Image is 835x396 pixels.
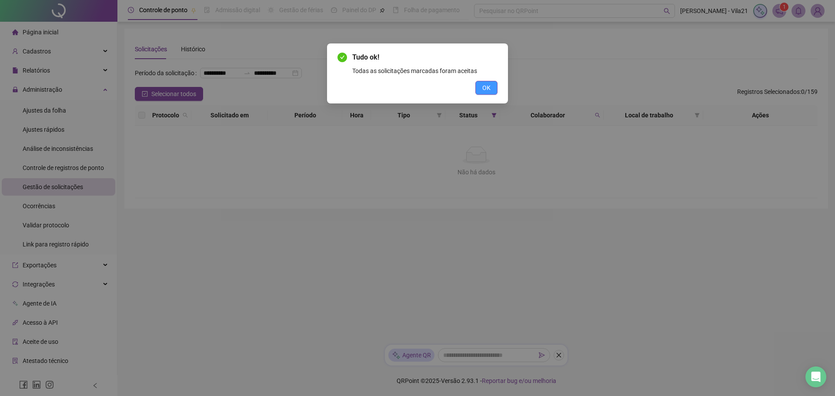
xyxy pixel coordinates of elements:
[352,52,498,63] span: Tudo ok!
[337,53,347,62] span: check-circle
[805,366,826,387] div: Open Intercom Messenger
[475,81,498,95] button: OK
[352,66,498,76] div: Todas as solicitações marcadas foram aceitas
[482,83,491,93] span: OK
